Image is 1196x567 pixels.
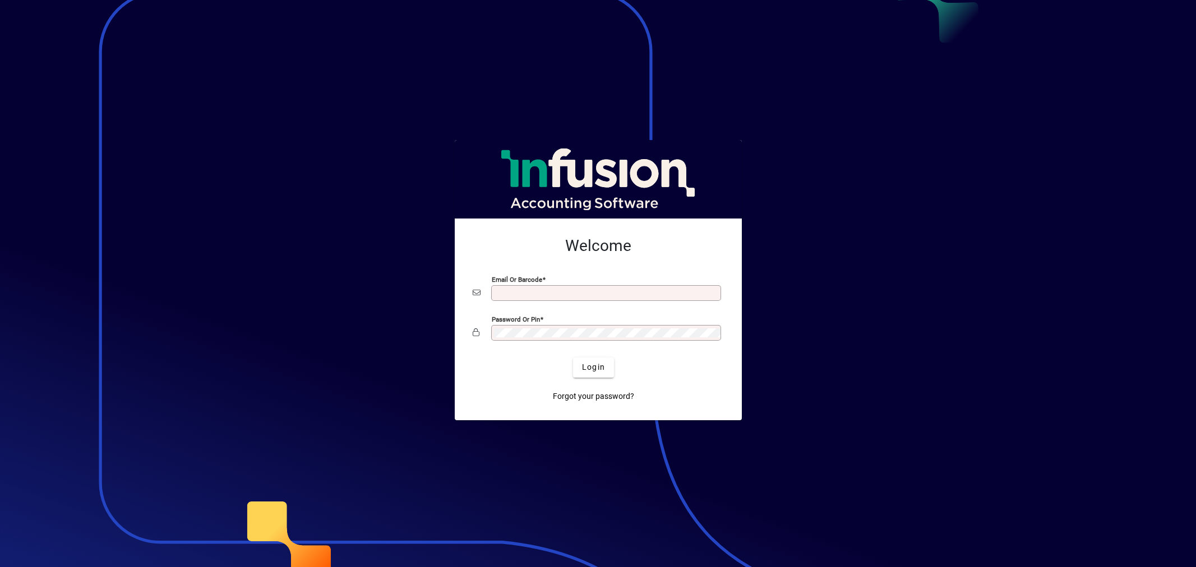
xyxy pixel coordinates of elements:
[582,361,605,373] span: Login
[492,315,540,323] mat-label: Password or Pin
[492,275,542,283] mat-label: Email or Barcode
[548,387,639,407] a: Forgot your password?
[573,357,614,378] button: Login
[553,391,634,402] span: Forgot your password?
[473,236,724,255] h2: Welcome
